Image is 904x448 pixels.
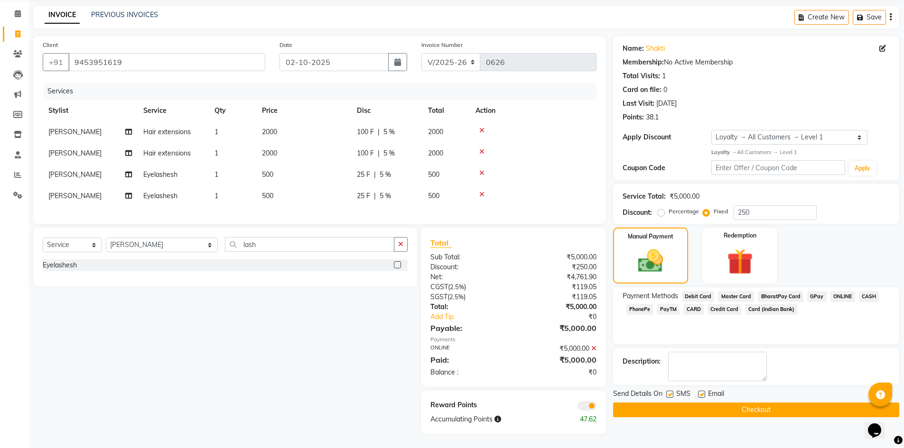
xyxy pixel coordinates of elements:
span: [PERSON_NAME] [48,192,102,200]
label: Date [280,41,292,49]
div: Discount: [623,208,652,218]
div: ONLINE [423,344,513,354]
div: ₹0 [529,312,604,322]
div: ₹250.00 [513,262,604,272]
span: ONLINE [830,291,855,302]
div: Payments [430,336,596,344]
div: Net: [423,272,513,282]
div: ₹5,000.00 [513,354,604,366]
span: 5 % [380,170,391,180]
span: 2000 [262,149,277,157]
span: Send Details On [613,389,662,401]
span: Email [708,389,724,401]
a: INVOICE [45,7,80,24]
div: [DATE] [656,99,677,109]
button: Apply [849,161,876,175]
span: 1 [214,128,218,136]
button: Checkout [613,402,899,417]
input: Search by Name/Mobile/Email/Code [68,53,265,71]
span: 25 F [357,191,370,201]
div: 0 [663,85,667,95]
span: 2000 [428,149,443,157]
div: ₹119.05 [513,282,604,292]
span: CARD [683,304,704,315]
span: 5 % [380,191,391,201]
div: Eyelashesh [43,260,77,270]
div: Reward Points [423,400,513,411]
span: 2.5% [450,283,464,291]
div: Sub Total: [423,252,513,262]
span: [PERSON_NAME] [48,149,102,157]
a: Add Tip [423,312,528,322]
div: Description: [623,357,661,366]
div: Points: [623,112,644,122]
div: 1 [662,71,666,81]
span: CASH [859,291,879,302]
label: Percentage [669,207,699,216]
img: _cash.svg [630,247,671,275]
div: ₹5,000.00 [513,322,604,334]
span: CGST [430,283,448,291]
div: ₹4,761.90 [513,272,604,282]
span: [PERSON_NAME] [48,170,102,179]
div: Total Visits: [623,71,660,81]
div: Paid: [423,354,513,366]
span: 2000 [262,128,277,136]
label: Client [43,41,58,49]
div: ₹5,000.00 [513,252,604,262]
div: ( ) [423,282,513,292]
img: _gift.svg [719,246,761,278]
div: Coupon Code [623,163,712,173]
span: Card (Indian Bank) [746,304,798,315]
button: Save [853,10,886,25]
span: SGST [430,293,447,301]
div: Services [44,82,604,100]
div: ₹5,000.00 [513,302,604,312]
div: ₹5,000.00 [670,192,699,201]
a: PREVIOUS INVOICES [91,10,158,19]
span: | [378,127,380,137]
span: 1 [214,149,218,157]
span: 5 % [383,127,395,137]
strong: Loyalty → [711,149,736,155]
label: Redemption [724,231,756,240]
div: ₹5,000.00 [513,344,604,354]
div: 47.62 [559,414,604,424]
span: 1 [214,192,218,200]
div: ₹0 [513,367,604,377]
label: Fixed [714,207,728,216]
a: Shakti [646,44,665,54]
div: All Customers → Level 1 [711,148,890,156]
span: 1 [214,170,218,179]
div: Service Total: [623,192,666,201]
span: Hair extensions [143,128,191,136]
span: 500 [428,192,439,200]
span: Hair extensions [143,149,191,157]
div: Membership: [623,57,664,67]
span: Eyelashesh [143,192,177,200]
label: Invoice Number [421,41,463,49]
th: Price [256,100,351,121]
div: 38.1 [646,112,659,122]
th: Stylist [43,100,138,121]
div: No Active Membership [623,57,890,67]
div: Apply Discount [623,132,712,142]
div: Discount: [423,262,513,272]
th: Service [138,100,209,121]
div: Total: [423,302,513,312]
span: 500 [262,170,273,179]
th: Qty [209,100,256,121]
div: Name: [623,44,644,54]
span: Payment Methods [623,291,678,301]
span: 100 F [357,127,374,137]
span: PhonePe [626,304,653,315]
div: Accumulating Points [423,414,558,424]
span: PayTM [657,304,680,315]
span: Credit Card [708,304,742,315]
div: Payable: [423,322,513,334]
div: Balance : [423,367,513,377]
input: Enter Offer / Coupon Code [711,160,845,175]
th: Disc [351,100,422,121]
span: | [374,170,376,180]
span: | [378,148,380,158]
